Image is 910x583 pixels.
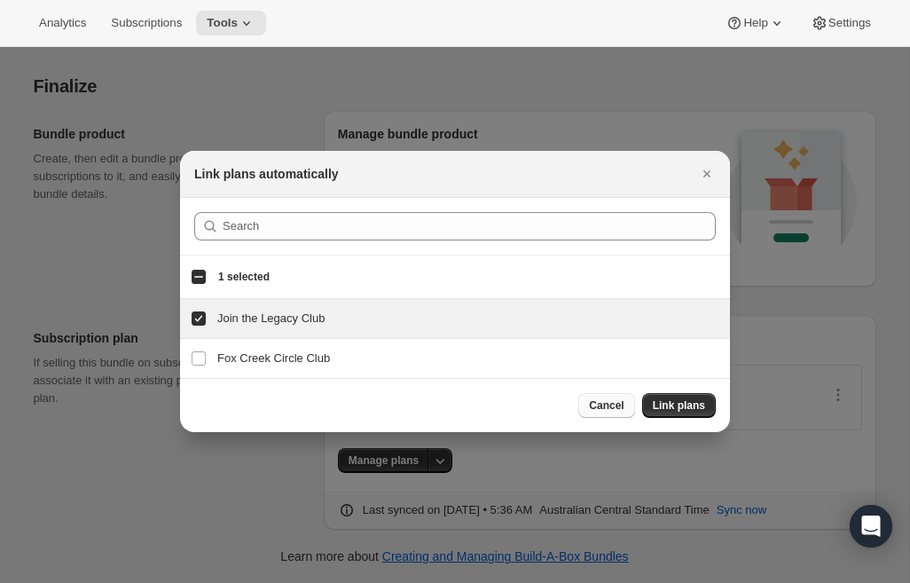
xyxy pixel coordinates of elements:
[223,212,716,240] input: Search
[217,350,719,367] h3: Fox Creek Circle Club
[800,11,882,35] button: Settings
[100,11,192,35] button: Subscriptions
[743,16,767,30] span: Help
[694,162,719,186] button: Close
[111,16,182,30] span: Subscriptions
[715,11,796,35] button: Help
[578,393,634,418] button: Cancel
[589,398,624,413] span: Cancel
[39,16,86,30] span: Analytics
[196,11,266,35] button: Tools
[28,11,97,35] button: Analytics
[828,16,871,30] span: Settings
[207,16,238,30] span: Tools
[218,270,270,284] span: 1 selected
[642,393,716,418] button: Link plans
[653,398,705,413] span: Link plans
[217,310,719,327] h3: Join the Legacy Club
[850,505,892,548] div: Open Intercom Messenger
[194,165,339,183] h2: Link plans automatically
